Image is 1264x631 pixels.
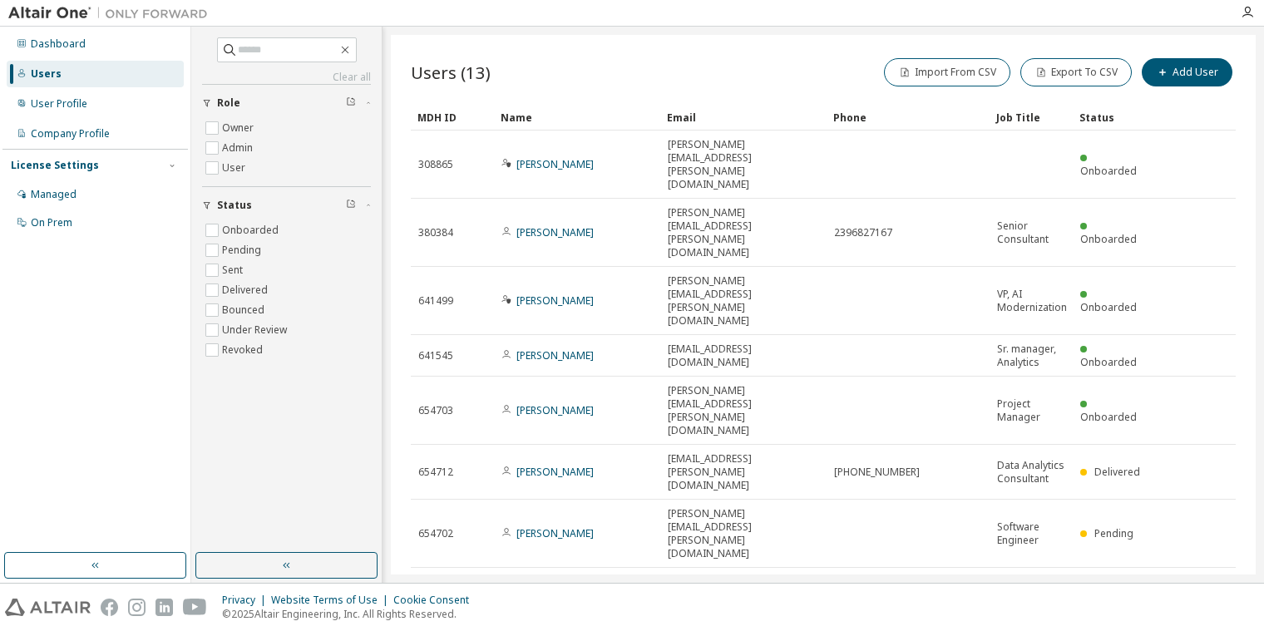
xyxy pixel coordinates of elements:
span: Onboarded [1080,300,1137,314]
span: Onboarded [1080,410,1137,424]
span: Clear filter [346,96,356,110]
span: 641545 [418,349,453,362]
div: License Settings [11,159,99,172]
span: 654712 [418,466,453,479]
span: 380384 [418,226,453,239]
img: facebook.svg [101,599,118,616]
span: Onboarded [1080,164,1137,178]
span: VP, AI Modernization [997,288,1067,314]
span: 654703 [418,404,453,417]
span: [PHONE_NUMBER] [834,466,920,479]
a: [PERSON_NAME] [516,225,594,239]
img: youtube.svg [183,599,207,616]
span: 308865 [418,158,453,171]
label: Onboarded [222,220,282,240]
span: Onboarded [1080,232,1137,246]
span: Onboarded [1080,355,1137,369]
span: Sr. manager, Analytics [997,343,1065,369]
div: Users [31,67,62,81]
a: [PERSON_NAME] [516,293,594,308]
span: Clear filter [346,199,356,212]
a: [PERSON_NAME] [516,157,594,171]
span: [PERSON_NAME][EMAIL_ADDRESS][PERSON_NAME][DOMAIN_NAME] [668,507,819,560]
span: Delivered [1094,465,1140,479]
label: Revoked [222,340,266,360]
div: Privacy [222,594,271,607]
span: Role [217,96,240,110]
span: [PERSON_NAME][EMAIL_ADDRESS][PERSON_NAME][DOMAIN_NAME] [668,206,819,259]
div: Company Profile [31,127,110,140]
a: [PERSON_NAME] [516,348,594,362]
span: [PERSON_NAME][EMAIL_ADDRESS][PERSON_NAME][DOMAIN_NAME] [668,138,819,191]
span: [EMAIL_ADDRESS][PERSON_NAME][DOMAIN_NAME] [668,452,819,492]
button: Role [202,85,371,121]
a: [PERSON_NAME] [516,465,594,479]
button: Import From CSV [884,58,1010,86]
span: [PERSON_NAME][EMAIL_ADDRESS][PERSON_NAME][DOMAIN_NAME] [668,274,819,328]
label: Bounced [222,300,268,320]
a: Clear all [202,71,371,84]
label: User [222,158,249,178]
span: Project Manager [997,397,1065,424]
div: Managed [31,188,77,201]
div: Phone [833,104,983,131]
img: altair_logo.svg [5,599,91,616]
span: Data Analytics Consultant [997,459,1065,486]
label: Under Review [222,320,290,340]
label: Sent [222,260,246,280]
span: Users (13) [411,61,491,84]
div: Email [667,104,820,131]
div: On Prem [31,216,72,229]
span: 2396827167 [834,226,892,239]
img: Altair One [8,5,216,22]
div: Job Title [996,104,1066,131]
span: 641499 [418,294,453,308]
div: Name [501,104,654,131]
span: 654702 [418,527,453,540]
div: MDH ID [417,104,487,131]
span: Pending [1094,526,1133,540]
div: Dashboard [31,37,86,51]
button: Export To CSV [1020,58,1132,86]
label: Owner [222,118,257,138]
p: © 2025 Altair Engineering, Inc. All Rights Reserved. [222,607,479,621]
a: [PERSON_NAME] [516,526,594,540]
button: Status [202,187,371,224]
label: Delivered [222,280,271,300]
span: Status [217,199,252,212]
label: Admin [222,138,256,158]
span: [PERSON_NAME][EMAIL_ADDRESS][PERSON_NAME][DOMAIN_NAME] [668,384,819,437]
div: User Profile [31,97,87,111]
img: instagram.svg [128,599,146,616]
img: linkedin.svg [156,599,173,616]
span: Senior Consultant [997,219,1065,246]
span: [EMAIL_ADDRESS][DOMAIN_NAME] [668,343,819,369]
div: Website Terms of Use [271,594,393,607]
label: Pending [222,240,264,260]
div: Cookie Consent [393,594,479,607]
span: Software Engineer [997,520,1065,547]
a: [PERSON_NAME] [516,403,594,417]
button: Add User [1142,58,1232,86]
div: Status [1079,104,1149,131]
